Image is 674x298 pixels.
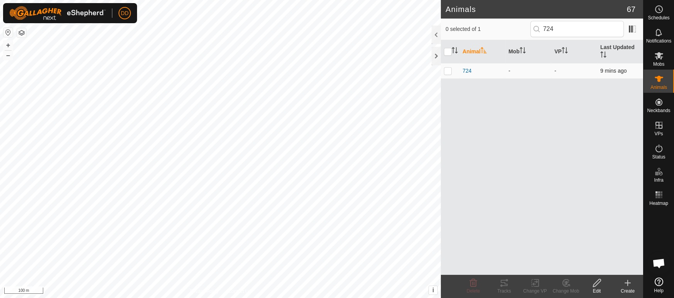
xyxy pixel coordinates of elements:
a: Privacy Policy [190,288,219,295]
span: Animals [650,85,667,90]
span: 1 Sept 2025, 7:41 am [600,68,627,74]
th: Animal [459,40,505,63]
th: Mob [505,40,551,63]
a: Contact Us [228,288,251,295]
a: Open chat [647,252,671,275]
th: Last Updated [597,40,643,63]
button: Reset Map [3,28,13,37]
span: Mobs [653,62,664,66]
div: Change Mob [550,288,581,295]
span: 0 selected of 1 [445,25,530,33]
p-sorticon: Activate to sort [481,48,487,54]
app-display-virtual-paddock-transition: - [554,68,556,74]
div: Create [612,288,643,295]
div: Tracks [489,288,520,295]
p-sorticon: Activate to sort [600,53,606,59]
span: Status [652,155,665,159]
input: Search (S) [530,21,624,37]
span: VPs [654,131,663,136]
span: 724 [462,67,471,75]
span: Delete [467,288,480,294]
button: – [3,51,13,60]
button: + [3,41,13,50]
div: - [508,67,548,75]
button: Map Layers [17,28,26,37]
a: Help [644,274,674,296]
p-sorticon: Activate to sort [562,48,568,54]
img: Gallagher Logo [9,6,106,20]
span: Infra [654,178,663,182]
div: Edit [581,288,612,295]
div: Change VP [520,288,550,295]
span: Notifications [646,39,671,43]
p-sorticon: Activate to sort [452,48,458,54]
th: VP [551,40,597,63]
span: 67 [627,3,635,15]
span: Neckbands [647,108,670,113]
span: Schedules [648,15,669,20]
button: i [429,286,437,295]
span: DD [121,9,129,17]
span: i [432,287,434,293]
span: Heatmap [649,201,668,206]
span: Help [654,288,664,293]
p-sorticon: Activate to sort [520,48,526,54]
h2: Animals [445,5,627,14]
